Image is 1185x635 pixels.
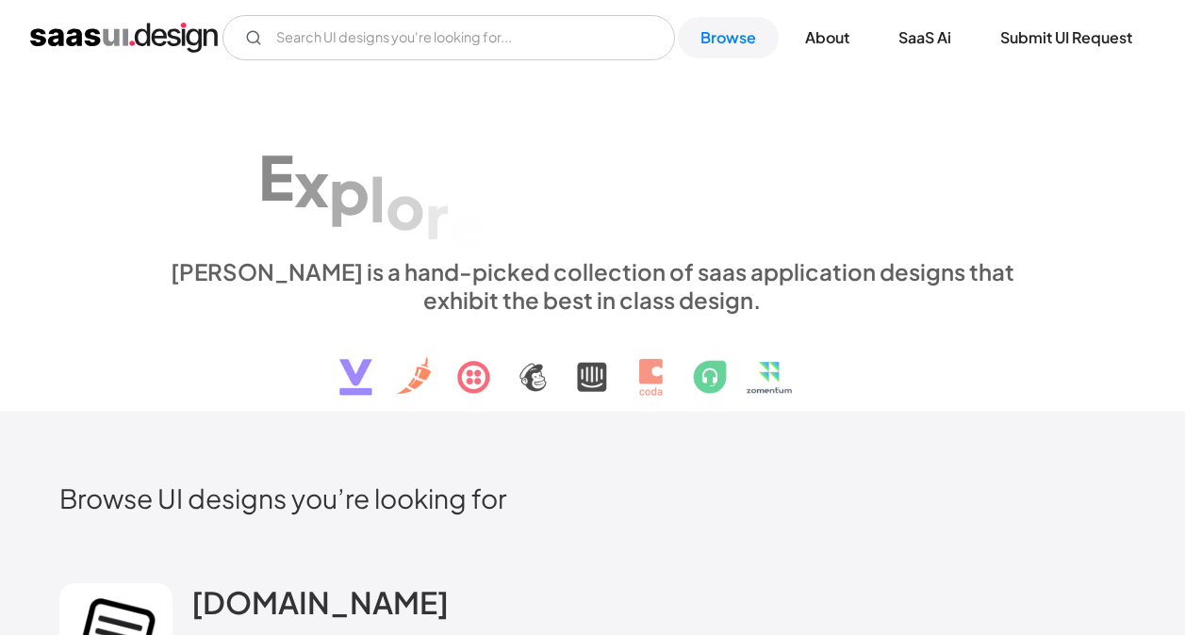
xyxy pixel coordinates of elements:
div: p [329,154,370,226]
div: l [370,161,386,234]
input: Search UI designs you're looking for... [222,15,675,60]
div: o [386,170,425,242]
h2: [DOMAIN_NAME] [191,583,449,621]
a: Submit UI Request [978,17,1155,58]
div: x [294,146,329,219]
a: SaaS Ai [876,17,974,58]
h1: Explore SaaS UI design patterns & interactions. [158,94,1026,239]
div: [PERSON_NAME] is a hand-picked collection of saas application designs that exhibit the best in cl... [158,257,1026,314]
div: E [258,139,294,212]
a: home [30,23,218,53]
img: text, icon, saas logo [306,314,878,412]
a: About [782,17,872,58]
h2: Browse UI designs you’re looking for [59,481,1126,514]
div: e [449,187,486,260]
a: [DOMAIN_NAME] [191,583,449,630]
a: Browse [678,17,779,58]
div: r [425,178,449,251]
form: Email Form [222,15,675,60]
